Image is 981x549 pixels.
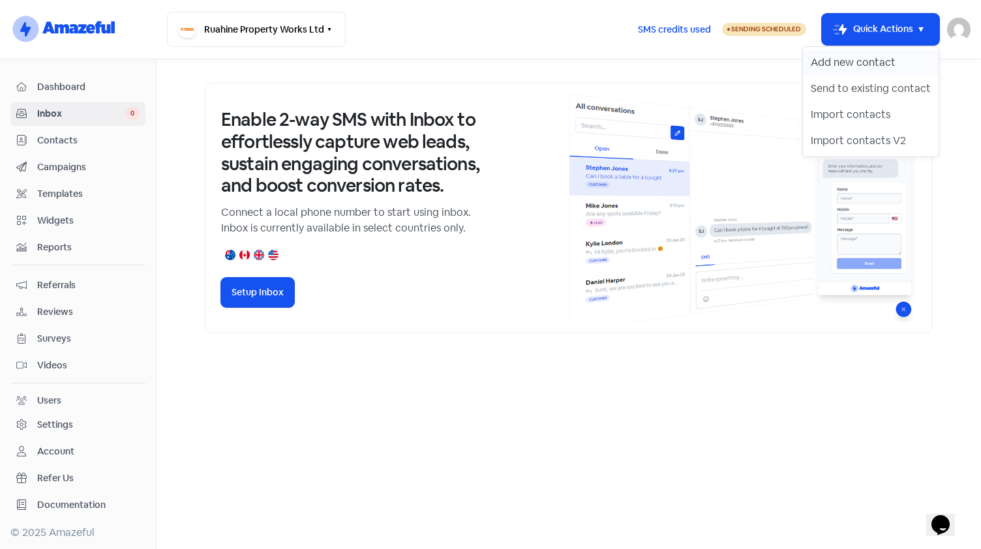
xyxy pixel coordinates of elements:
span: Contacts [37,134,140,147]
a: SMS credits used [627,22,722,35]
div: Account [37,445,74,458]
span: Documentation [37,498,140,512]
a: Inbox 0 [10,102,145,126]
button: Ruahine Property Works Ltd [167,12,346,47]
a: Account [10,439,145,464]
a: Users [10,389,145,413]
a: Templates [10,182,145,206]
a: Referrals [10,273,145,297]
button: Setup Inbox [221,278,294,307]
a: Reports [10,235,145,260]
a: Videos [10,353,145,378]
p: Connect a local phone number to start using inbox. Inbox is currently available in select countri... [221,205,482,236]
a: Widgets [10,209,145,233]
button: Import contacts V2 [803,128,939,154]
a: Refer Us [10,466,145,490]
img: united-kingdom.png [254,250,264,260]
a: Sending Scheduled [722,22,806,37]
span: Sending Scheduled [731,25,801,33]
img: inbox-default-image-2.png [569,94,916,322]
span: Referrals [37,278,140,292]
button: Add new contact [803,50,939,76]
button: Import contacts [803,102,939,128]
div: Settings [37,418,73,432]
a: Dashboard [10,75,145,99]
span: Refer Us [37,471,140,485]
span: Dashboard [37,80,140,94]
span: Surveys [37,332,140,346]
img: australia.png [225,250,235,260]
img: united-states.png [268,250,279,260]
span: SMS credits used [638,23,711,37]
span: Reviews [37,305,140,319]
button: Send to existing contact [803,76,939,102]
img: User [947,18,971,41]
a: Reviews [10,300,145,324]
span: Templates [37,187,140,201]
span: Videos [37,359,140,372]
span: Campaigns [37,160,140,174]
iframe: chat widget [926,497,968,536]
a: Settings [10,413,145,437]
a: Campaigns [10,155,145,179]
span: 0 [125,107,140,120]
button: Quick Actions [822,14,939,45]
a: Contacts [10,128,145,153]
h3: Enable 2-way SMS with Inbox to effortlessly capture web leads, sustain engaging conversations, an... [221,109,482,196]
a: Documentation [10,493,145,517]
div: Users [37,394,61,408]
a: Surveys [10,327,145,351]
img: canada.png [239,250,250,260]
span: Inbox [37,107,125,121]
div: © 2025 Amazeful [10,525,145,541]
span: Widgets [37,214,140,228]
span: Reports [37,241,140,254]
